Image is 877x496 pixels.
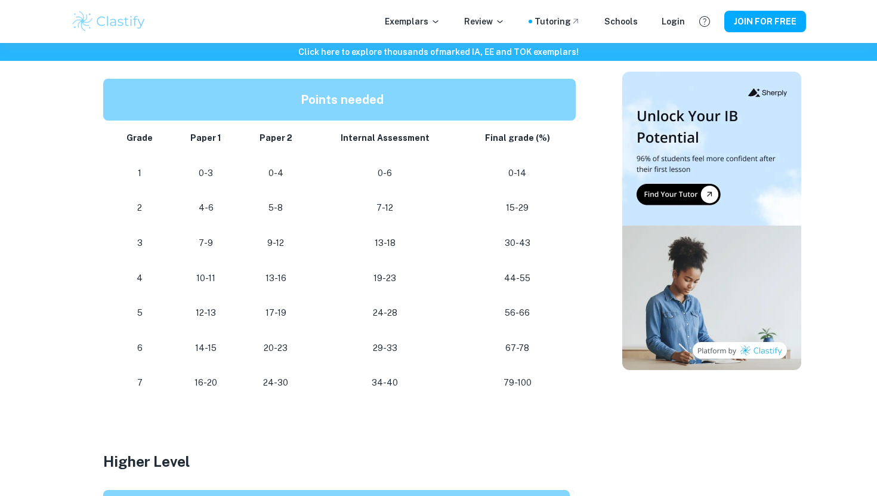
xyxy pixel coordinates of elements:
p: 67-78 [468,340,566,356]
strong: Paper 1 [190,133,221,143]
p: 13-16 [250,270,302,286]
p: 0-4 [250,165,302,181]
p: 6 [118,340,162,356]
p: 14-15 [181,340,231,356]
p: 3 [118,235,162,251]
p: 30-43 [468,235,566,251]
p: 0-6 [321,165,450,181]
p: 7 [118,375,162,391]
p: 0-14 [468,165,566,181]
p: Exemplars [385,15,440,28]
p: 10-11 [181,270,231,286]
a: Login [662,15,685,28]
strong: Grade [126,133,153,143]
p: 7-12 [321,200,450,216]
p: 16-20 [181,375,231,391]
strong: Internal Assessment [341,133,430,143]
a: Tutoring [535,15,580,28]
p: 19-23 [321,270,450,286]
p: Review [464,15,505,28]
p: 34-40 [321,375,450,391]
p: 44-55 [468,270,566,286]
p: 15-29 [468,200,566,216]
p: 12-13 [181,305,231,321]
p: 5-8 [250,200,302,216]
strong: Points needed [301,93,384,107]
strong: Paper 2 [260,133,292,143]
p: 1 [118,165,162,181]
p: 2 [118,200,162,216]
p: 4 [118,270,162,286]
p: 9-12 [250,235,302,251]
p: 17-19 [250,305,302,321]
p: 4-6 [181,200,231,216]
h3: Higher Level [103,451,580,472]
img: Thumbnail [622,72,801,370]
button: Help and Feedback [694,11,715,32]
p: 0-3 [181,165,231,181]
a: Schools [604,15,638,28]
p: 79-100 [468,375,566,391]
p: 7-9 [181,235,231,251]
h6: Click here to explore thousands of marked IA, EE and TOK exemplars ! [2,45,875,58]
p: 13-18 [321,235,450,251]
p: 24-28 [321,305,450,321]
button: JOIN FOR FREE [724,11,806,32]
img: Clastify logo [71,10,147,33]
strong: Final grade (%) [485,133,550,143]
p: 56-66 [468,305,566,321]
p: 20-23 [250,340,302,356]
p: 29-33 [321,340,450,356]
p: 24-30 [250,375,302,391]
p: 5 [118,305,162,321]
